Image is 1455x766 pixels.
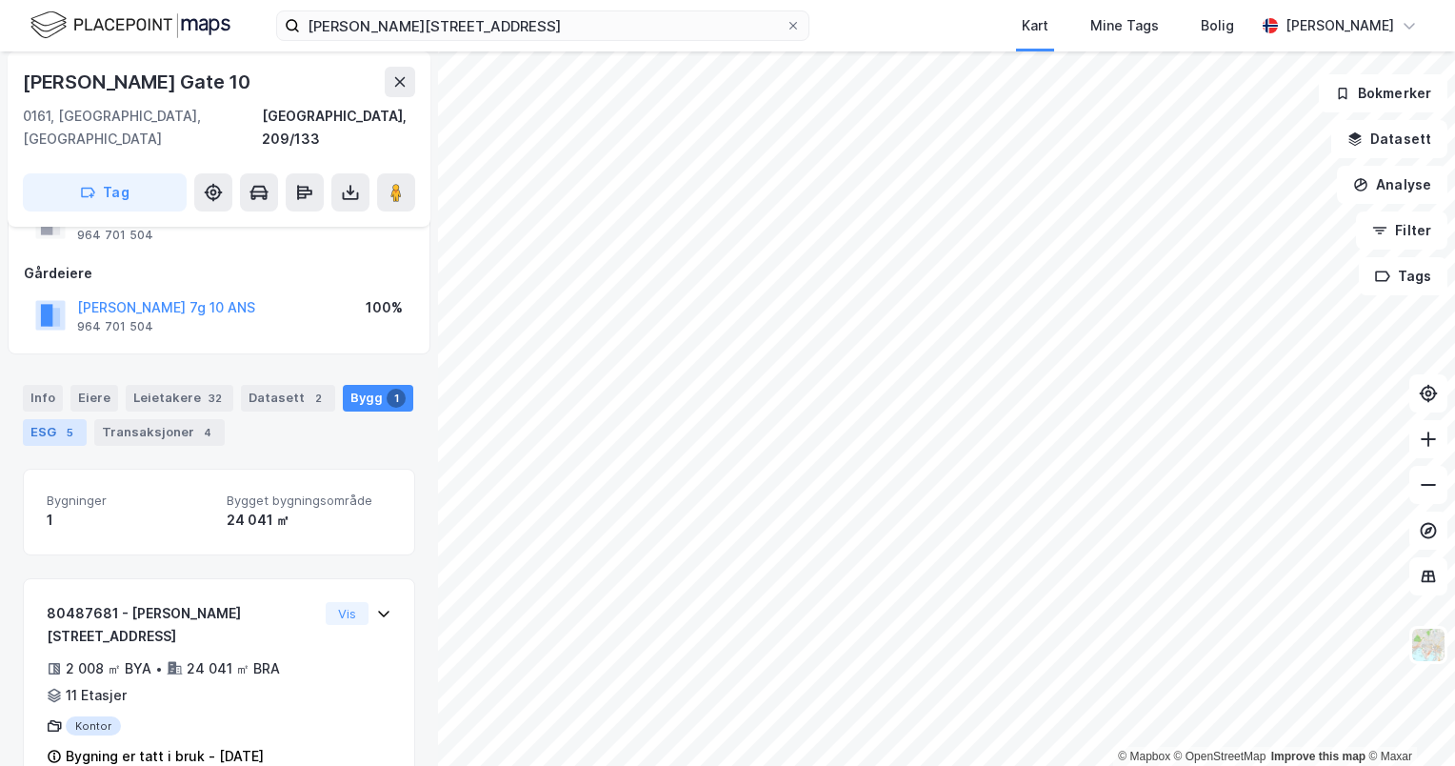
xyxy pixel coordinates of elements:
[1022,14,1048,37] div: Kart
[23,419,87,446] div: ESG
[343,385,413,412] div: Bygg
[309,389,328,408] div: 2
[1359,257,1447,295] button: Tags
[1360,675,1455,766] iframe: Chat Widget
[366,296,403,319] div: 100%
[23,385,63,412] div: Info
[23,173,187,212] button: Tag
[1410,627,1446,663] img: Z
[66,657,151,680] div: 2 008 ㎡ BYA
[1118,750,1170,763] a: Mapbox
[198,423,217,442] div: 4
[241,385,335,412] div: Datasett
[23,67,254,97] div: [PERSON_NAME] Gate 10
[1356,212,1447,250] button: Filter
[326,602,369,625] button: Vis
[126,385,233,412] div: Leietakere
[60,423,79,442] div: 5
[205,389,226,408] div: 32
[70,385,118,412] div: Eiere
[23,105,262,151] div: 0161, [GEOGRAPHIC_DATA], [GEOGRAPHIC_DATA]
[1360,675,1455,766] div: Kontrollprogram for chat
[1090,14,1159,37] div: Mine Tags
[30,9,230,42] img: logo.f888ab2527a4732fd821a326f86c7f29.svg
[227,509,391,532] div: 24 041 ㎡
[94,419,225,446] div: Transaksjoner
[262,105,415,151] div: [GEOGRAPHIC_DATA], 209/133
[1337,166,1447,204] button: Analyse
[387,389,406,408] div: 1
[1286,14,1394,37] div: [PERSON_NAME]
[1201,14,1234,37] div: Bolig
[1331,120,1447,158] button: Datasett
[24,262,414,285] div: Gårdeiere
[227,493,391,509] span: Bygget bygningsområde
[1271,750,1365,763] a: Improve this map
[1174,750,1266,763] a: OpenStreetMap
[47,493,211,509] span: Bygninger
[1319,74,1447,112] button: Bokmerker
[66,684,127,707] div: 11 Etasjer
[155,661,163,676] div: •
[47,602,318,648] div: 80487681 - [PERSON_NAME][STREET_ADDRESS]
[187,657,280,680] div: 24 041 ㎡ BRA
[47,509,211,532] div: 1
[300,11,786,40] input: Søk på adresse, matrikkel, gårdeiere, leietakere eller personer
[77,319,153,334] div: 964 701 504
[77,228,153,243] div: 964 701 504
